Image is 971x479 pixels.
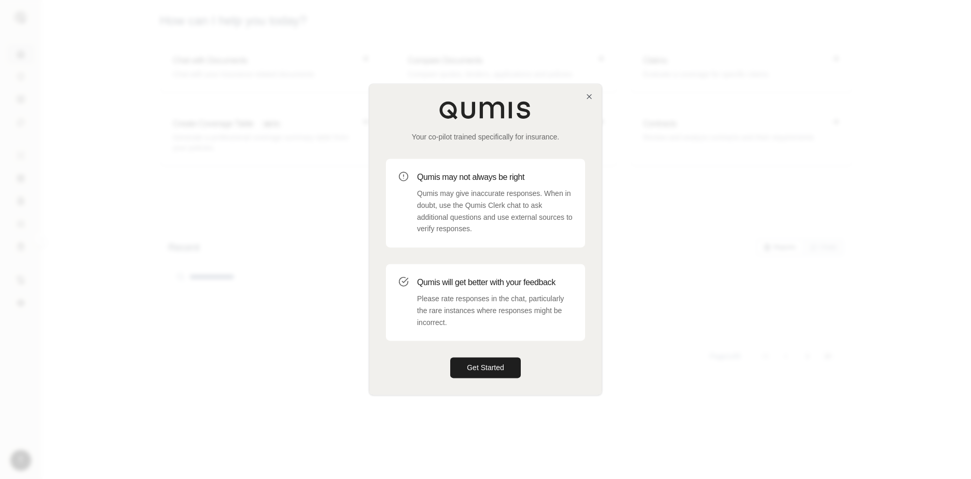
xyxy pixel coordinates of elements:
[417,276,573,289] h3: Qumis will get better with your feedback
[386,132,585,142] p: Your co-pilot trained specifically for insurance.
[417,293,573,328] p: Please rate responses in the chat, particularly the rare instances where responses might be incor...
[450,358,521,378] button: Get Started
[417,171,573,184] h3: Qumis may not always be right
[417,188,573,235] p: Qumis may give inaccurate responses. When in doubt, use the Qumis Clerk chat to ask additional qu...
[439,101,532,119] img: Qumis Logo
